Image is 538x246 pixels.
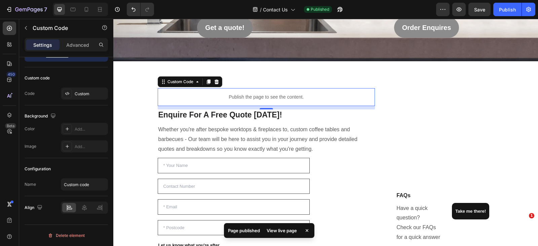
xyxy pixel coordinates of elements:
[6,72,16,77] div: 450
[44,139,197,154] input: * Your Name
[5,123,16,129] div: Beta
[283,173,380,181] p: FAQs
[468,3,491,16] button: Save
[44,5,47,13] p: 7
[75,91,106,97] div: Custom
[44,91,262,102] h2: Enquire For A Free Quote [DATE]!
[25,166,51,172] div: Configuration
[339,184,376,201] a: Take me there!
[283,185,328,223] p: Have a quick question? Check our FAQs for a quick answer
[44,180,197,196] input: * Email
[515,223,531,239] iframe: Intercom live chat
[25,143,36,149] div: Image
[25,181,36,187] div: Name
[499,6,516,13] div: Publish
[474,7,485,12] span: Save
[403,181,538,228] iframe: Intercom notifications message
[25,112,57,121] div: Background
[75,144,106,150] div: Add...
[48,232,85,240] div: Delete element
[127,3,154,16] div: Undo/Redo
[44,75,262,82] p: Publish the page to see the content.
[493,3,522,16] button: Publish
[113,19,538,246] iframe: Design area
[33,41,52,48] p: Settings
[25,230,108,241] button: Delete element
[75,126,106,132] div: Add...
[260,6,262,13] span: /
[44,201,197,217] input: * Postcode
[33,24,90,32] p: Custom Code
[263,226,301,235] div: View live page
[342,190,373,195] strong: Take me there!
[25,75,50,81] div: Custom code
[92,5,131,12] strong: Get a quote!
[263,6,288,13] span: Contact Us
[311,6,329,12] span: Published
[25,203,44,212] div: Align
[45,222,261,230] p: Let us know what you're after.
[44,160,197,175] input: Contact Number
[289,5,338,12] strong: Order Enquires
[529,213,534,218] span: 1
[25,91,35,97] div: Code
[53,60,81,66] div: Custom Code
[66,41,89,48] p: Advanced
[25,126,35,132] div: Color
[45,106,261,135] p: Whether you're after bespoke worktops & fireplaces to, custom coffee tables and barbecues - Our t...
[228,227,260,234] p: Page published
[3,3,50,16] button: 7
